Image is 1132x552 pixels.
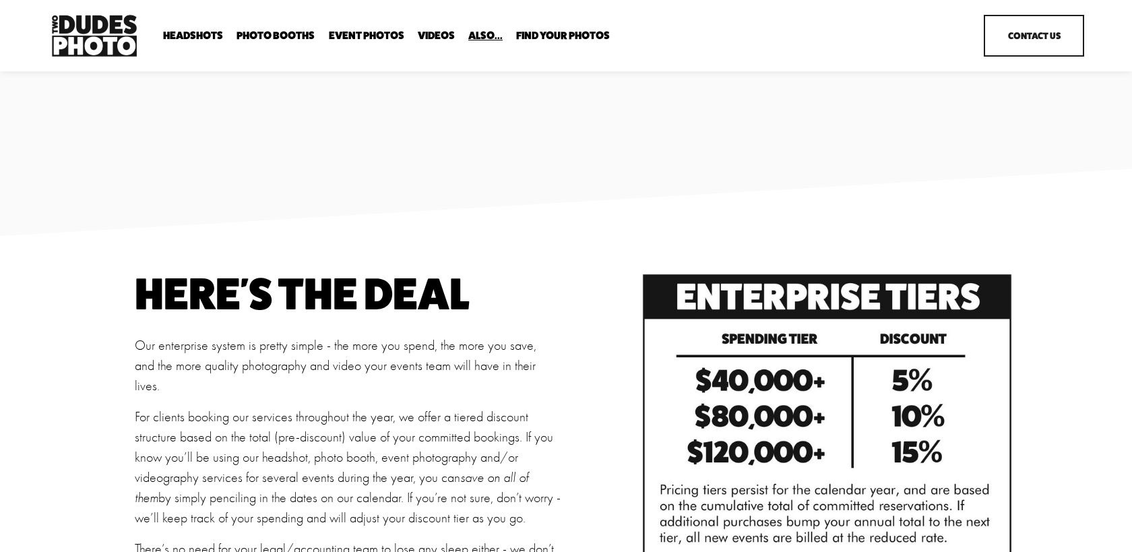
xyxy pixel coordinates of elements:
span: Headshots [163,30,223,41]
a: folder dropdown [516,30,610,42]
a: Contact Us [984,15,1084,57]
p: Our enterprise system is pretty simple - the more you spend, the more you save, and the more qual... [135,336,563,396]
h1: Here's the Deal [135,274,563,314]
a: folder dropdown [237,30,315,42]
a: Event Photos [329,30,404,42]
img: Two Dudes Photo | Headshots, Portraits &amp; Photo Booths [48,11,141,60]
span: Find Your Photos [516,30,610,41]
em: save on all of them [135,470,532,505]
a: Videos [418,30,455,42]
span: Also... [468,30,503,41]
a: folder dropdown [163,30,223,42]
a: folder dropdown [468,30,503,42]
span: Photo Booths [237,30,315,41]
p: For clients booking our services throughout the year, we offer a tiered discount structure based ... [135,407,563,528]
